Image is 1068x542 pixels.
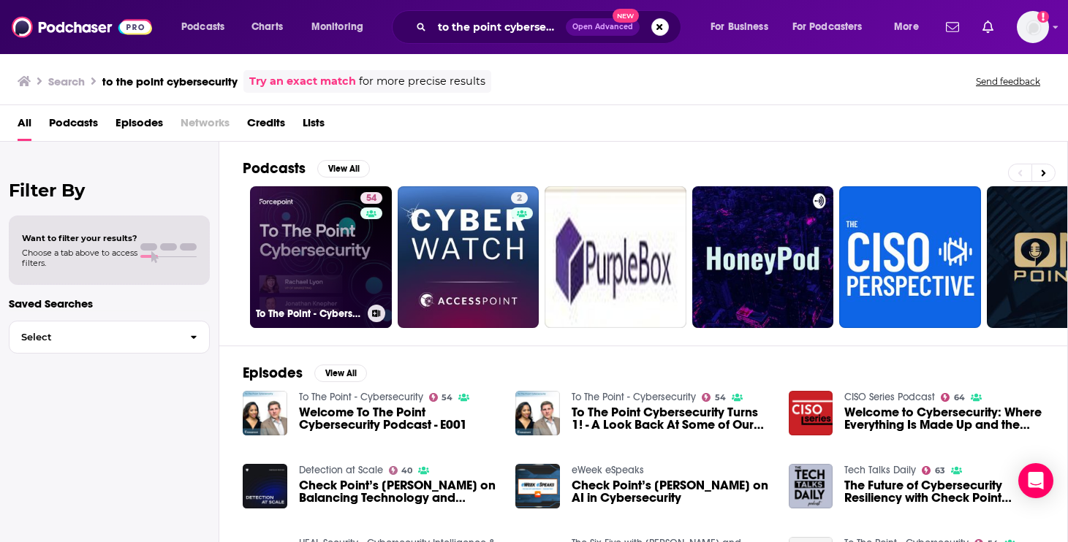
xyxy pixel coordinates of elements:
[711,17,768,37] span: For Business
[256,308,362,320] h3: To The Point - Cybersecurity
[243,364,367,382] a: EpisodesView All
[1017,11,1049,43] img: User Profile
[700,15,787,39] button: open menu
[922,466,945,475] a: 63
[366,191,376,206] span: 54
[572,479,771,504] span: Check Point’s [PERSON_NAME] on AI in Cybersecurity
[49,111,98,141] a: Podcasts
[792,17,863,37] span: For Podcasters
[572,479,771,504] a: Check Point’s Tony Sabaj on AI in Cybersecurity
[171,15,243,39] button: open menu
[251,17,283,37] span: Charts
[249,73,356,90] a: Try an exact match
[243,464,287,508] img: Check Point’s Daniel Wiley on Balancing Technology and Human Analytics in Cybersecurity
[572,464,644,476] a: eWeek eSpeaks
[977,15,999,39] a: Show notifications dropdown
[115,111,163,141] a: Episodes
[954,394,965,401] span: 64
[360,192,382,204] a: 54
[702,393,726,402] a: 54
[247,111,285,141] a: Credits
[789,464,833,508] img: The Future of Cybersecurity Resiliency with Check Point Software
[299,464,383,476] a: Detection at Scale
[299,479,499,504] a: Check Point’s Daniel Wiley on Balancing Technology and Human Analytics in Cybersecurity
[401,467,412,474] span: 40
[9,297,210,310] p: Saved Searches
[22,233,137,243] span: Want to filter your results?
[572,406,771,431] a: To The Point Cybersecurity Turns 1! - A Look Back At Some of Our Best Episodes
[12,13,152,41] img: Podchaser - Follow, Share and Rate Podcasts
[22,248,137,268] span: Choose a tab above to access filters.
[940,15,965,39] a: Show notifications dropdown
[102,75,238,88] h3: to the point cybersecurity
[429,393,453,402] a: 54
[242,15,292,39] a: Charts
[844,479,1044,504] a: The Future of Cybersecurity Resiliency with Check Point Software
[515,464,560,508] img: Check Point’s Tony Sabaj on AI in Cybersecurity
[715,394,726,401] span: 54
[844,391,935,403] a: CISO Series Podcast
[1017,11,1049,43] button: Show profile menu
[566,18,640,36] button: Open AdvancedNew
[303,111,325,141] a: Lists
[299,406,499,431] a: Welcome To The Point Cybersecurity Podcast - E001
[844,464,916,476] a: Tech Talks Daily
[243,159,370,178] a: PodcastsView All
[613,9,639,23] span: New
[884,15,937,39] button: open menu
[299,391,423,403] a: To The Point - Cybersecurity
[317,160,370,178] button: View All
[935,467,945,474] span: 63
[9,180,210,201] h2: Filter By
[511,192,528,204] a: 2
[432,15,566,39] input: Search podcasts, credits, & more...
[181,17,224,37] span: Podcasts
[442,394,452,401] span: 54
[243,364,303,382] h2: Episodes
[181,111,230,141] span: Networks
[972,75,1045,88] button: Send feedback
[299,479,499,504] span: Check Point’s [PERSON_NAME] on Balancing Technology and Human Analytics in Cybersecurity
[9,321,210,354] button: Select
[18,111,31,141] a: All
[941,393,965,402] a: 64
[243,159,306,178] h2: Podcasts
[844,406,1044,431] a: Welcome to Cybersecurity: Where Everything Is Made Up and the Points Don’t Matter
[789,391,833,435] img: Welcome to Cybersecurity: Where Everything Is Made Up and the Points Don’t Matter
[314,364,367,382] button: View All
[48,75,85,88] h3: Search
[389,466,413,475] a: 40
[406,10,695,44] div: Search podcasts, credits, & more...
[515,391,560,435] img: To The Point Cybersecurity Turns 1! - A Look Back At Some of Our Best Episodes
[517,191,522,206] span: 2
[1037,11,1049,23] svg: Add a profile image
[783,15,884,39] button: open menu
[572,23,633,31] span: Open Advanced
[311,17,363,37] span: Monitoring
[894,17,919,37] span: More
[1017,11,1049,43] span: Logged in as RobinBectel
[359,73,485,90] span: for more precise results
[398,186,539,328] a: 2
[250,186,392,328] a: 54To The Point - Cybersecurity
[301,15,382,39] button: open menu
[572,391,696,403] a: To The Point - Cybersecurity
[10,332,178,342] span: Select
[1018,463,1053,498] div: Open Intercom Messenger
[243,391,287,435] img: Welcome To The Point Cybersecurity Podcast - E001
